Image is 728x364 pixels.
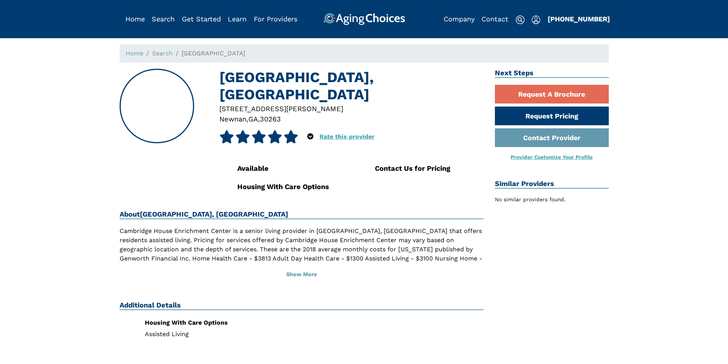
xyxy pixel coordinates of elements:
[120,266,484,283] button: Show More
[516,15,525,24] img: search-icon.svg
[145,320,296,326] div: Housing With Care Options
[482,15,508,23] a: Contact
[260,114,281,124] div: 30263
[323,13,405,25] img: AgingChoices
[152,15,175,23] a: Search
[319,133,375,140] a: Rate this provider
[248,115,258,123] span: GA
[375,163,483,173] div: Contact Us for Pricing
[152,13,175,25] div: Popover trigger
[219,115,246,123] span: Newnan
[125,15,145,23] a: Home
[237,181,346,192] div: Housing With Care Options
[495,85,609,104] a: Request A Brochure
[495,128,609,147] a: Contact Provider
[548,15,610,23] a: [PHONE_NUMBER]
[219,104,483,114] div: [STREET_ADDRESS][PERSON_NAME]
[495,180,609,189] h2: Similar Providers
[126,50,143,57] a: Home
[444,15,475,23] a: Company
[152,50,173,57] a: Search
[246,115,248,123] span: ,
[532,13,540,25] div: Popover trigger
[495,107,609,125] a: Request Pricing
[219,69,483,104] h1: [GEOGRAPHIC_DATA], [GEOGRAPHIC_DATA]
[307,130,313,143] div: Popover trigger
[495,69,609,78] h2: Next Steps
[145,331,296,337] li: Assisted Living
[120,44,609,63] nav: breadcrumb
[228,15,246,23] a: Learn
[511,154,593,160] a: Provider Customize Your Profile
[120,210,484,219] h2: About [GEOGRAPHIC_DATA], [GEOGRAPHIC_DATA]
[182,50,245,57] span: [GEOGRAPHIC_DATA]
[120,301,484,310] h2: Additional Details
[495,196,609,204] div: No similar providers found.
[532,15,540,24] img: user-icon.svg
[254,15,297,23] a: For Providers
[120,226,484,291] p: Cambridge House Enrichment Center is a senior living provider in [GEOGRAPHIC_DATA], [GEOGRAPHIC_D...
[258,115,260,123] span: ,
[237,163,346,173] div: Available
[182,15,221,23] a: Get Started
